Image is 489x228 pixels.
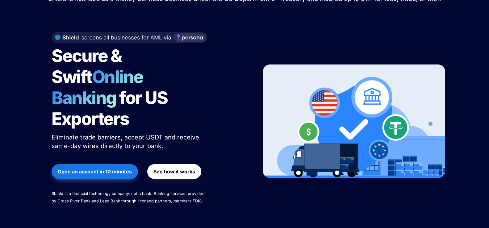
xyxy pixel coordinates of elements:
button: Open an account in 10 minutes [52,164,138,179]
a: Open an account in 10 minutes [52,161,138,182]
span: Eliminate trade barriers, accept USDT and receive same-day wires directly to your bank. [52,134,201,150]
span: Secure & Swift [52,45,124,87]
button: See how it works [147,164,201,179]
span: Shield is a financial technology company, not a bank. Banking services provided by Cross River Ba... [52,191,206,203]
span: for US Exporters [52,87,170,129]
span: Online Banking [52,66,149,108]
a: See how it works [147,161,201,182]
strong: See how it works [153,168,195,175]
strong: Open an account in 10 minutes [58,168,132,175]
